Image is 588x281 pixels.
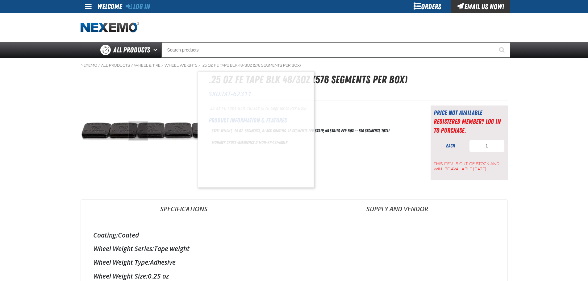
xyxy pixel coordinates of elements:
a: Specifications [81,200,287,218]
img: Nexemo logo [81,22,139,33]
label: Wheel Weight Series: [93,244,154,253]
button: Start Searching [495,42,510,58]
a: Supply and Vendor [287,200,507,218]
a: .25 oz FE Tape BLK 48/3oz (576 Segments Per Box) [202,63,301,68]
a: Wheel Weights [165,63,198,68]
span: / [161,63,164,68]
h1: .25 oz FE Tape BLK 48/3oz (576 Segments Per Box) [209,72,508,88]
button: Open All Products pages [151,42,161,58]
a: Nexemo [81,63,97,68]
div: 0.25 oz [93,272,495,280]
a: Log In [126,2,150,11]
span: / [198,63,201,68]
a: Wheel & Tire [134,63,161,68]
label: Coating: [93,231,118,239]
span: All Products [113,44,150,56]
input: Product Quantity [469,140,505,152]
div: Price not available [434,109,505,117]
a: All Products [101,63,130,68]
p: SKU: [209,89,508,98]
div: each [434,143,468,149]
nav: Breadcrumbs [81,63,508,68]
input: Search [161,42,510,58]
img: .25 oz FE Tape BLK 48/3oz (576 Segments Per Box) [81,72,198,188]
a: Home [81,22,139,33]
div: Adhesive [93,258,495,267]
label: Wheel Weight Size: [93,272,148,280]
span: / [131,63,133,68]
div: Coated [93,231,495,239]
span: / [98,63,100,68]
a: Registered Member? Log In to purchase. [434,118,501,134]
div: Tape weight [93,244,495,253]
span: This item is out of stock and will be available [DATE]. [434,161,505,172]
label: Wheel Weight Type: [93,258,150,267]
